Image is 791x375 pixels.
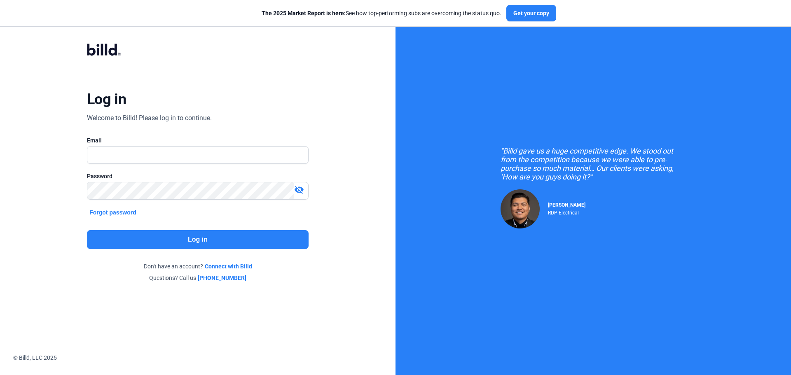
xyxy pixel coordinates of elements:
button: Log in [87,230,309,249]
div: See how top-performing subs are overcoming the status quo. [262,9,501,17]
div: Don't have an account? [87,262,309,270]
button: Get your copy [506,5,556,21]
span: The 2025 Market Report is here: [262,10,346,16]
div: "Billd gave us a huge competitive edge. We stood out from the competition because we were able to... [501,147,686,181]
img: Raul Pacheco [501,189,540,228]
span: [PERSON_NAME] [548,202,585,208]
div: Password [87,172,309,180]
div: Questions? Call us [87,274,309,282]
mat-icon: visibility_off [294,185,304,195]
a: Connect with Billd [205,262,252,270]
div: RDP Electrical [548,208,585,216]
div: Email [87,136,309,144]
div: Log in [87,90,126,108]
div: Welcome to Billd! Please log in to continue. [87,113,212,123]
a: [PHONE_NUMBER] [198,274,246,282]
button: Forgot password [87,208,139,217]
